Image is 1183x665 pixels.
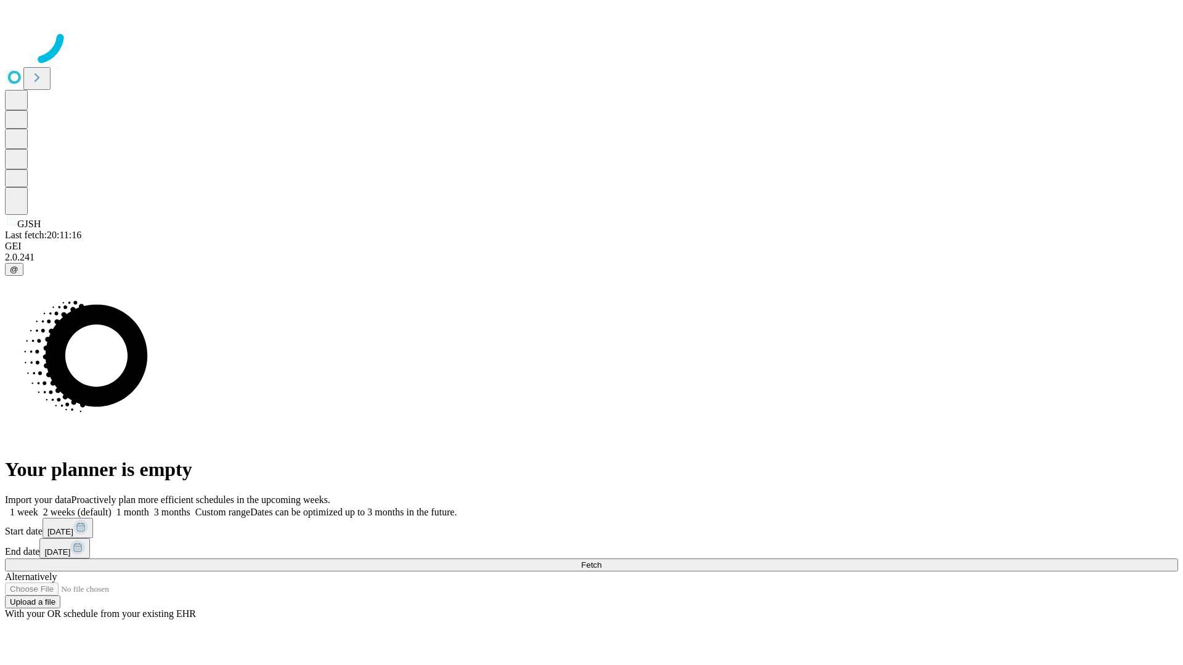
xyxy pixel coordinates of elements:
[43,507,112,517] span: 2 weeks (default)
[5,608,196,619] span: With your OR schedule from your existing EHR
[154,507,190,517] span: 3 months
[17,219,41,229] span: GJSH
[5,241,1178,252] div: GEI
[71,494,330,505] span: Proactively plan more efficient schedules in the upcoming weeks.
[44,547,70,557] span: [DATE]
[5,230,81,240] span: Last fetch: 20:11:16
[5,494,71,505] span: Import your data
[5,263,23,276] button: @
[39,538,90,558] button: [DATE]
[5,538,1178,558] div: End date
[250,507,457,517] span: Dates can be optimized up to 3 months in the future.
[581,560,601,570] span: Fetch
[116,507,149,517] span: 1 month
[5,558,1178,571] button: Fetch
[5,571,57,582] span: Alternatively
[5,595,60,608] button: Upload a file
[47,527,73,536] span: [DATE]
[10,507,38,517] span: 1 week
[5,518,1178,538] div: Start date
[10,265,18,274] span: @
[5,252,1178,263] div: 2.0.241
[5,458,1178,481] h1: Your planner is empty
[43,518,93,538] button: [DATE]
[195,507,250,517] span: Custom range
